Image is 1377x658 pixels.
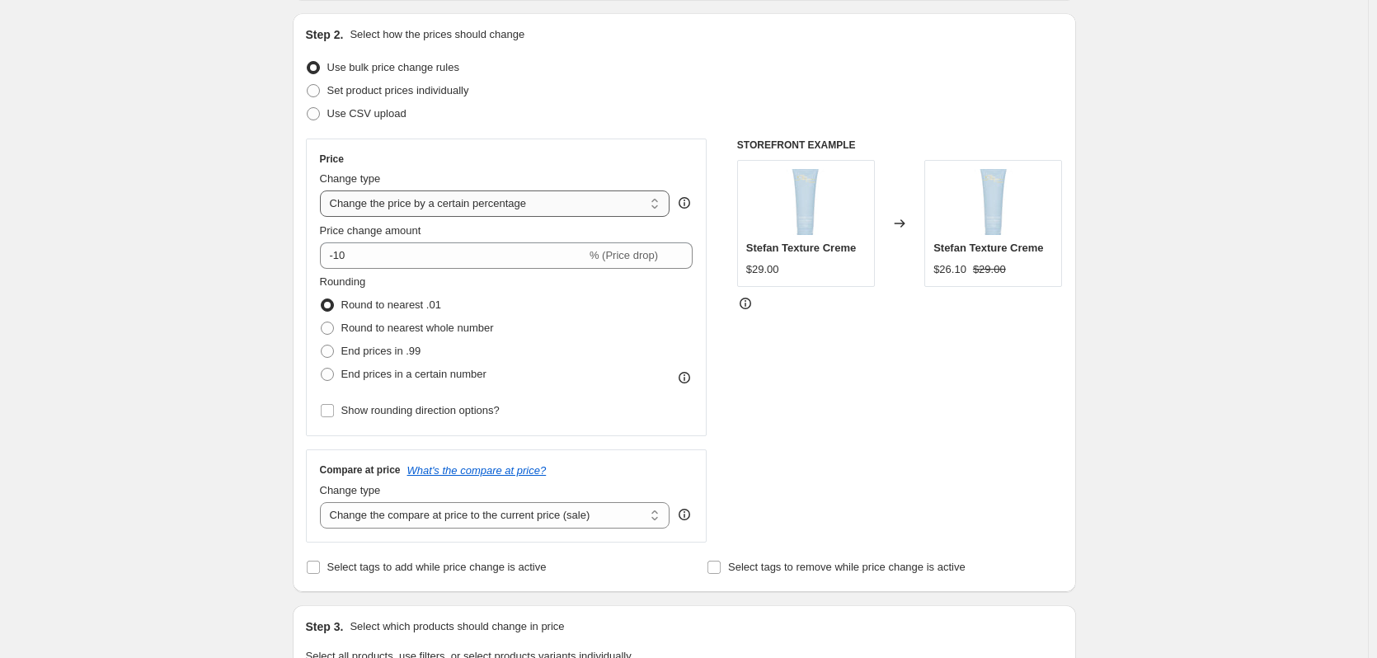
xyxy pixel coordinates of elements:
[737,139,1063,152] h6: STOREFRONT EXAMPLE
[320,463,401,477] h3: Compare at price
[341,322,494,334] span: Round to nearest whole number
[341,368,486,380] span: End prices in a certain number
[350,618,564,635] p: Select which products should change in price
[306,26,344,43] h2: Step 2.
[320,153,344,166] h3: Price
[407,464,547,477] button: What's the compare at price?
[341,345,421,357] span: End prices in .99
[676,195,693,211] div: help
[327,84,469,96] span: Set product prices individually
[320,224,421,237] span: Price change amount
[320,484,381,496] span: Change type
[676,506,693,523] div: help
[327,107,407,120] span: Use CSV upload
[320,172,381,185] span: Change type
[973,261,1006,278] strike: $29.00
[320,242,586,269] input: -15
[327,61,459,73] span: Use bulk price change rules
[933,261,966,278] div: $26.10
[350,26,524,43] p: Select how the prices should change
[341,298,441,311] span: Round to nearest .01
[341,404,500,416] span: Show rounding direction options?
[933,242,1043,254] span: Stefan Texture Creme
[746,242,856,254] span: Stefan Texture Creme
[320,275,366,288] span: Rounding
[746,261,779,278] div: $29.00
[961,169,1027,235] img: Texture-Cream_90a89c08-2be0-4d92-aec5-1a217bde9d09_80x.jpg
[590,249,658,261] span: % (Price drop)
[773,169,839,235] img: Texture-Cream_90a89c08-2be0-4d92-aec5-1a217bde9d09_80x.jpg
[728,561,966,573] span: Select tags to remove while price change is active
[327,561,547,573] span: Select tags to add while price change is active
[306,618,344,635] h2: Step 3.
